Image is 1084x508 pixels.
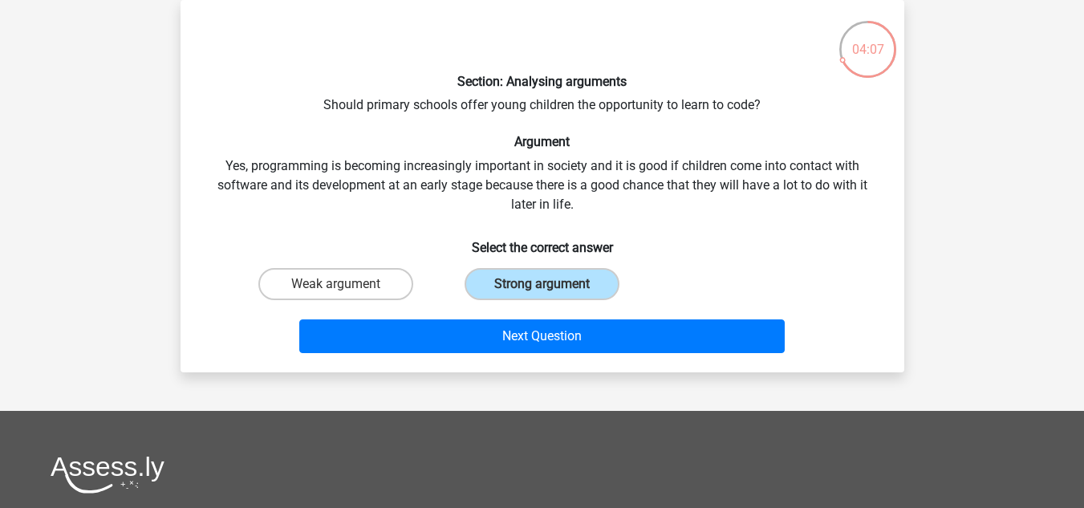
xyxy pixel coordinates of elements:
[838,19,898,59] div: 04:07
[299,319,785,353] button: Next Question
[206,227,879,255] h6: Select the correct answer
[51,456,164,494] img: Assessly logo
[206,134,879,149] h6: Argument
[258,268,413,300] label: Weak argument
[206,74,879,89] h6: Section: Analysing arguments
[465,268,619,300] label: Strong argument
[187,13,898,360] div: Should primary schools offer young children the opportunity to learn to code? Yes, programming is...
